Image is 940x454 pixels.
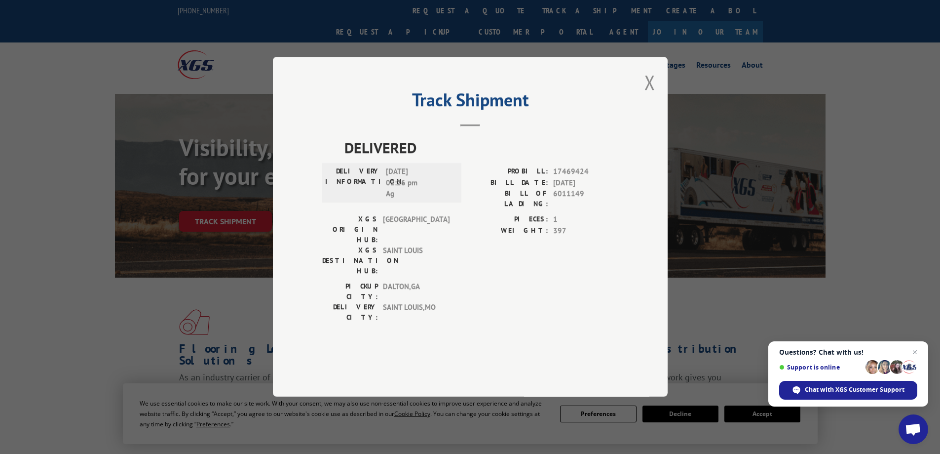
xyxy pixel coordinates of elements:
[322,302,378,323] label: DELIVERY CITY:
[383,214,450,246] span: [GEOGRAPHIC_DATA]
[644,69,655,95] button: Close modal
[553,225,618,237] span: 397
[553,166,618,178] span: 17469424
[470,225,548,237] label: WEIGHT:
[805,385,904,394] span: Chat with XGS Customer Support
[779,381,917,400] div: Chat with XGS Customer Support
[470,166,548,178] label: PROBILL:
[344,137,618,159] span: DELIVERED
[386,166,452,200] span: [DATE] 02:26 pm Ag
[322,214,378,246] label: XGS ORIGIN HUB:
[553,177,618,189] span: [DATE]
[470,189,548,209] label: BILL OF LADING:
[383,282,450,302] span: DALTON , GA
[322,282,378,302] label: PICKUP CITY:
[899,414,928,444] div: Open chat
[322,246,378,277] label: XGS DESTINATION HUB:
[553,214,618,226] span: 1
[470,177,548,189] label: BILL DATE:
[779,348,917,356] span: Questions? Chat with us!
[779,364,862,371] span: Support is online
[383,246,450,277] span: SAINT LOUIS
[322,93,618,112] h2: Track Shipment
[470,214,548,226] label: PIECES:
[383,302,450,323] span: SAINT LOUIS , MO
[553,189,618,209] span: 6011149
[909,346,921,358] span: Close chat
[325,166,381,200] label: DELIVERY INFORMATION:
